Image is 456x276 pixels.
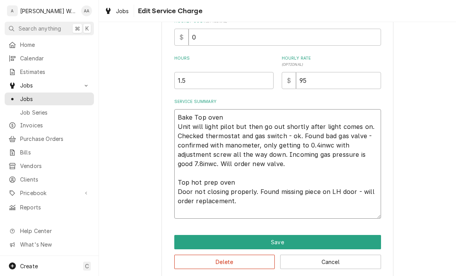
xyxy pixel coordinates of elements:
[174,249,381,269] div: Button Group Row
[85,262,89,270] span: C
[5,225,94,237] a: Go to Help Center
[5,38,94,51] a: Home
[5,52,94,65] a: Calendar
[174,29,189,46] div: $
[282,62,303,67] span: ( optional )
[174,255,275,269] button: Delete
[20,162,90,170] span: Vendors
[20,148,90,156] span: Bills
[20,240,89,249] span: What's New
[20,54,90,62] span: Calendar
[20,108,90,117] span: Job Series
[20,41,90,49] span: Home
[5,93,94,105] a: Jobs
[20,227,89,235] span: Help Center
[174,235,381,269] div: Button Group
[20,189,78,197] span: Pricebook
[174,18,381,46] div: Hourly Cost
[174,109,381,219] textarea: Bake Top oven Unit will light pilot but then go out shortly after light comes on. Checked thermos...
[5,238,94,251] a: Go to What's New
[282,55,381,89] div: [object Object]
[174,99,381,105] label: Service Summary
[5,22,94,35] button: Search anything⌘K
[20,203,90,211] span: Reports
[101,5,132,17] a: Jobs
[282,72,296,89] div: $
[81,5,92,16] div: Aaron Anderson's Avatar
[20,7,77,15] div: [PERSON_NAME] Works LLC
[5,79,94,92] a: Go to Jobs
[116,7,129,15] span: Jobs
[7,5,18,16] div: A
[20,175,90,183] span: Clients
[19,24,61,33] span: Search anything
[5,65,94,78] a: Estimates
[5,159,94,172] a: Vendors
[280,255,381,269] button: Cancel
[5,146,94,159] a: Bills
[174,235,381,249] button: Save
[5,119,94,132] a: Invoices
[174,55,274,68] label: Hours
[5,106,94,119] a: Job Series
[85,24,89,33] span: K
[20,68,90,76] span: Estimates
[75,24,80,33] span: ⌘
[174,55,274,89] div: [object Object]
[20,263,38,269] span: Create
[5,201,94,214] a: Reports
[5,132,94,145] a: Purchase Orders
[20,121,90,129] span: Invoices
[174,99,381,219] div: Service Summary
[20,135,90,143] span: Purchase Orders
[174,235,381,249] div: Button Group Row
[20,95,90,103] span: Jobs
[5,173,94,186] a: Clients
[81,5,92,16] div: AA
[5,187,94,199] a: Go to Pricebook
[136,6,202,16] span: Edit Service Charge
[282,55,381,68] label: Hourly Rate
[20,81,78,89] span: Jobs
